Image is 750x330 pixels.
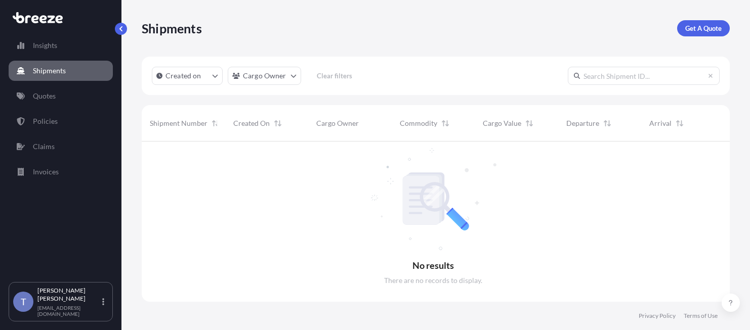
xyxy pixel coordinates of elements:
[9,61,113,81] a: Shipments
[150,118,207,128] span: Shipment Number
[272,117,284,129] button: Sort
[317,71,352,81] p: Clear filters
[9,35,113,56] a: Insights
[306,68,363,84] button: Clear filters
[33,40,57,51] p: Insights
[37,305,100,317] p: [EMAIL_ADDRESS][DOMAIN_NAME]
[677,20,730,36] a: Get A Quote
[9,111,113,131] a: Policies
[9,162,113,182] a: Invoices
[33,116,58,126] p: Policies
[243,71,286,81] p: Cargo Owner
[228,67,301,85] button: cargoOwner Filter options
[33,66,66,76] p: Shipments
[33,142,55,152] p: Claims
[152,67,223,85] button: createdOn Filter options
[37,287,100,303] p: [PERSON_NAME] [PERSON_NAME]
[523,117,535,129] button: Sort
[674,117,686,129] button: Sort
[568,67,720,85] input: Search Shipment ID...
[9,86,113,106] a: Quotes
[142,20,202,36] p: Shipments
[649,118,672,128] span: Arrival
[210,117,222,129] button: Sort
[400,118,437,128] span: Commodity
[685,23,722,33] p: Get A Quote
[639,312,676,320] a: Privacy Policy
[316,118,359,128] span: Cargo Owner
[33,91,56,101] p: Quotes
[601,117,613,129] button: Sort
[566,118,599,128] span: Departure
[684,312,718,320] a: Terms of Use
[165,71,201,81] p: Created on
[439,117,451,129] button: Sort
[21,297,26,307] span: T
[233,118,270,128] span: Created On
[33,167,59,177] p: Invoices
[483,118,521,128] span: Cargo Value
[9,136,113,157] a: Claims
